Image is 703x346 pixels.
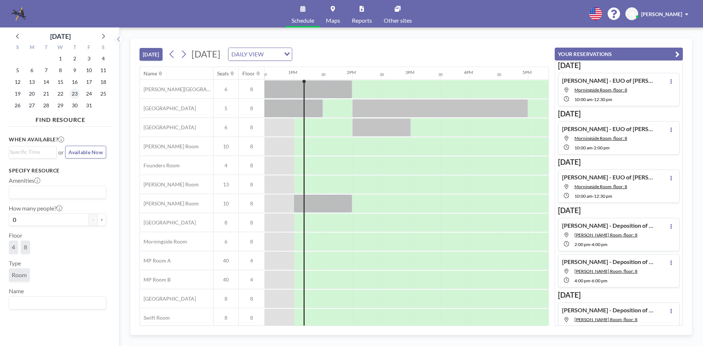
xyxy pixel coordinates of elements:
span: - [592,193,594,199]
span: 8 [239,295,264,302]
div: S [96,43,110,53]
label: Amenities [9,177,40,184]
div: 30 [263,72,267,77]
span: 8 [213,219,238,226]
span: Schedule [291,18,314,23]
span: DAILY VIEW [230,49,265,59]
span: 10:00 AM [574,145,592,150]
span: - [592,97,594,102]
span: [PERSON_NAME] Room [140,181,199,188]
span: 12:30 PM [594,193,612,199]
div: M [25,43,39,53]
div: Seats [217,70,229,77]
button: YOUR RESERVATIONS [555,48,683,60]
span: [PERSON_NAME] [641,11,682,17]
span: Friday, October 31, 2025 [84,100,94,111]
span: Currie Room, floor: 8 [574,232,637,238]
div: 5PM [522,70,532,75]
h3: [DATE] [558,290,680,300]
span: Friday, October 24, 2025 [84,89,94,99]
div: T [67,43,82,53]
span: [PERSON_NAME][GEOGRAPHIC_DATA] [140,86,213,93]
span: 2:00 PM [574,242,590,247]
div: 1PM [288,70,297,75]
span: Monday, October 6, 2025 [27,65,37,75]
span: Thursday, October 9, 2025 [70,65,80,75]
label: How many people? [9,205,62,212]
button: [DATE] [140,48,163,61]
span: [DATE] [191,48,220,59]
span: Maps [326,18,340,23]
button: + [97,213,106,226]
span: 8 [239,143,264,150]
span: 6 [213,86,238,93]
span: 8 [239,105,264,112]
span: Thursday, October 16, 2025 [70,77,80,87]
div: Search for option [9,146,56,157]
div: Name [144,70,157,77]
span: Sunday, October 26, 2025 [12,100,23,111]
span: Thursday, October 23, 2025 [70,89,80,99]
button: Available Now [65,146,106,159]
span: 8 [239,219,264,226]
span: Morningside Room, floor: 8 [574,87,627,93]
span: Morningside Room, floor: 8 [574,135,627,141]
input: Search for option [266,49,280,59]
h3: Specify resource [9,167,106,174]
div: S [11,43,25,53]
span: Tuesday, October 21, 2025 [41,89,51,99]
h3: [DATE] [558,109,680,118]
span: Currie Room, floor: 8 [574,317,637,322]
button: - [89,213,97,226]
h4: [PERSON_NAME] - Deposition of [PERSON_NAME] [562,258,654,265]
span: Morningside Room, floor: 8 [574,184,627,189]
div: 30 [497,72,501,77]
span: Room [12,271,27,279]
span: 10 [213,200,238,207]
h4: [PERSON_NAME] - EUO of [PERSON_NAME] and [PERSON_NAME] [562,125,654,133]
div: 4PM [464,70,473,75]
span: 4 [239,276,264,283]
span: Monday, October 20, 2025 [27,89,37,99]
div: Floor [242,70,255,77]
h3: [DATE] [558,206,680,215]
div: 30 [438,72,443,77]
div: 30 [380,72,384,77]
label: Name [9,287,24,295]
span: [GEOGRAPHIC_DATA] [140,295,196,302]
span: 8 [213,315,238,321]
span: - [590,242,592,247]
span: MP Room B [140,276,171,283]
span: Sunday, October 5, 2025 [12,65,23,75]
span: 8 [213,295,238,302]
span: 2:00 PM [594,145,610,150]
span: Morningside Room [140,238,187,245]
span: 4 [12,243,15,251]
span: 40 [213,276,238,283]
span: 5 [213,105,238,112]
span: 10:00 AM [574,193,592,199]
span: 10:00 AM [574,97,592,102]
span: Thursday, October 2, 2025 [70,53,80,64]
div: Search for option [9,297,106,309]
span: Other sites [384,18,412,23]
span: [GEOGRAPHIC_DATA] [140,219,196,226]
span: Reports [352,18,372,23]
span: 4 [213,162,238,169]
span: Wednesday, October 15, 2025 [55,77,66,87]
div: 30 [321,72,326,77]
span: 12:30 PM [594,97,612,102]
input: Search for option [10,298,102,308]
span: 4:00 PM [574,278,590,283]
span: MP Room A [140,257,171,264]
span: [PERSON_NAME] Room [140,143,199,150]
div: F [82,43,96,53]
h4: [PERSON_NAME] - Deposition of Corporate Designee of Silverleaf [562,306,654,314]
span: Wednesday, October 22, 2025 [55,89,66,99]
span: 40 [213,257,238,264]
span: 6:00 PM [592,278,607,283]
h4: [PERSON_NAME] - EUO of [PERSON_NAME] [562,174,654,181]
span: 8 [239,162,264,169]
span: Wednesday, October 29, 2025 [55,100,66,111]
span: 6 [213,124,238,131]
